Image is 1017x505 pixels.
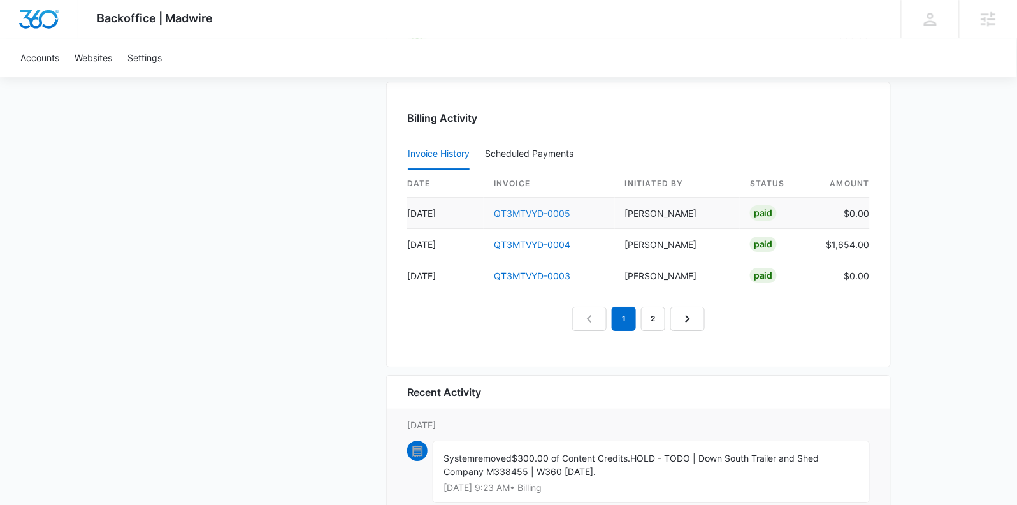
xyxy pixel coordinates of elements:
td: [PERSON_NAME] [615,198,740,229]
th: invoice [484,170,615,198]
a: QT3MTVYD-0003 [494,270,570,281]
div: Paid [750,268,777,283]
span: HOLD - TODO | Down South Trailer and Shed Company M338455 | W360 [DATE]. [444,453,819,477]
td: $0.00 [816,198,870,229]
a: Page 2 [641,307,665,331]
nav: Pagination [572,307,705,331]
th: status [740,170,816,198]
span: removed [475,453,512,464]
th: date [407,170,484,198]
a: Websites [67,38,120,77]
td: [DATE] [407,229,484,260]
div: Paid [750,205,777,221]
a: Settings [120,38,169,77]
a: QT3MTVYD-0005 [494,208,570,219]
div: Scheduled Payments [485,149,579,158]
td: [DATE] [407,198,484,229]
a: Next Page [670,307,705,331]
div: Paid [750,237,777,252]
td: $0.00 [816,260,870,291]
td: [PERSON_NAME] [615,229,740,260]
span: Backoffice | Madwire [97,11,213,25]
a: Accounts [13,38,67,77]
a: QT3MTVYD-0004 [494,239,570,250]
span: System [444,453,475,464]
th: amount [816,170,870,198]
span: $300.00 of Content Credits. [512,453,630,464]
th: Initiated By [615,170,740,198]
h6: Recent Activity [407,384,481,400]
td: $1,654.00 [816,229,870,260]
h3: Billing Activity [407,110,870,126]
td: [DATE] [407,260,484,291]
button: Invoice History [408,139,470,170]
p: [DATE] [407,418,870,432]
p: [DATE] 9:23 AM • Billing [444,483,859,492]
em: 1 [612,307,636,331]
td: [PERSON_NAME] [615,260,740,291]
